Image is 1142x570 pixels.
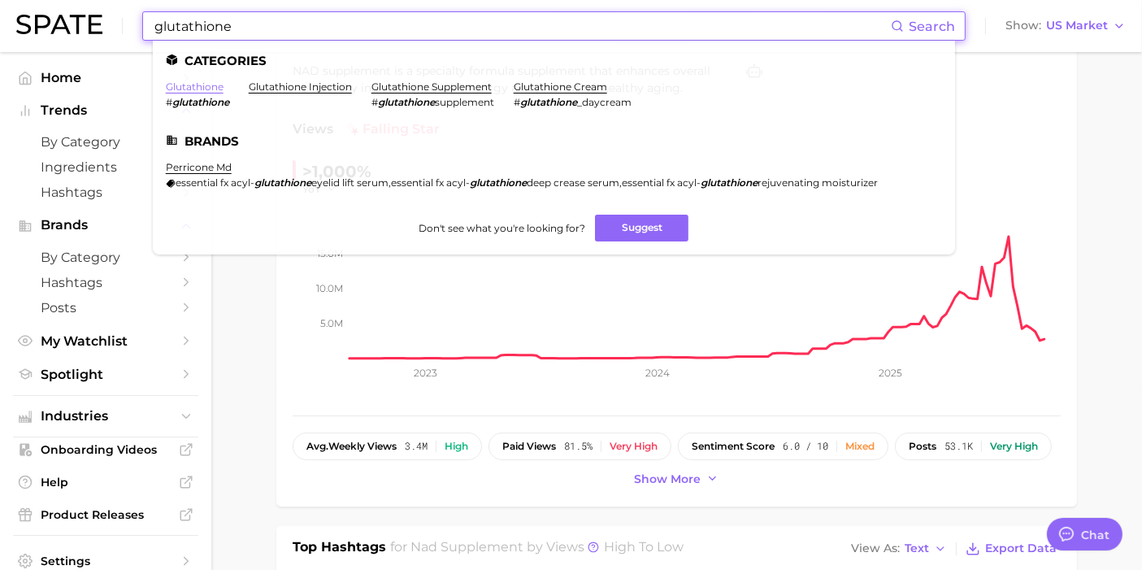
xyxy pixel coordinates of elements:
span: Ingredients [41,159,171,175]
div: Mixed [845,441,875,452]
span: nad supplement [411,539,524,555]
em: glutathione [172,96,229,108]
button: View AsText [847,538,951,559]
span: 53.1k [944,441,973,452]
a: glutathione [166,80,224,93]
tspan: 2024 [645,367,670,379]
em: glutathione [701,176,758,189]
em: glutathione [378,96,435,108]
a: Home [13,65,198,90]
input: Search here for a brand, industry, or ingredient [153,12,891,40]
h2: for by Views [391,537,684,560]
span: Show [1005,21,1041,30]
img: SPATE [16,15,102,34]
span: # [166,96,172,108]
span: # [514,96,520,108]
button: posts53.1kVery high [895,433,1052,460]
span: essential fx acyl- [391,176,470,189]
span: eyelid lift serum [311,176,389,189]
div: , , [166,176,878,189]
span: Industries [41,409,171,424]
div: Very high [610,441,658,452]
button: sentiment score6.0 / 10Mixed [678,433,888,460]
span: by Category [41,134,171,150]
span: sentiment score [692,441,775,452]
a: Onboarding Videos [13,437,198,462]
span: 3.4m [405,441,428,452]
span: rejuvenating moisturizer [758,176,878,189]
span: US Market [1046,21,1108,30]
span: by Category [41,250,171,265]
a: Posts [13,295,198,320]
span: essential fx acyl- [622,176,701,189]
span: Home [41,70,171,85]
tspan: 10.0m [316,282,343,294]
span: # [371,96,378,108]
span: Hashtags [41,275,171,290]
tspan: 2023 [414,367,437,379]
span: deep crease serum [527,176,619,189]
em: glutathione [520,96,577,108]
span: Spotlight [41,367,171,382]
span: My Watchlist [41,333,171,349]
span: Product Releases [41,507,171,522]
div: High [445,441,468,452]
h1: Top Hashtags [293,537,386,560]
span: Posts [41,300,171,315]
span: weekly views [306,441,397,452]
span: Show more [635,472,701,486]
abbr: average [306,440,328,452]
a: glutathione supplement [371,80,492,93]
tspan: 5.0m [320,317,343,329]
a: Ingredients [13,154,198,180]
span: Help [41,475,171,490]
span: 81.5% [564,441,593,452]
a: Hashtags [13,270,198,295]
span: Settings [41,554,171,568]
a: by Category [13,245,198,270]
span: posts [909,441,936,452]
a: Help [13,470,198,494]
span: supplement [435,96,494,108]
button: paid views81.5%Very high [488,433,671,460]
span: _daycream [577,96,632,108]
em: glutathione [470,176,527,189]
span: Export Data [985,542,1057,555]
span: Onboarding Videos [41,442,171,457]
span: paid views [502,441,556,452]
span: high to low [605,539,684,555]
a: My Watchlist [13,329,198,354]
button: Export Data [962,537,1061,560]
a: Spotlight [13,362,198,387]
a: Product Releases [13,503,198,527]
button: Trends [13,98,198,123]
a: by Category [13,129,198,154]
a: perricone md [166,161,232,173]
button: Suggest [595,215,688,241]
button: Show more [631,468,723,490]
li: Categories [166,54,942,67]
button: Brands [13,213,198,237]
span: 6.0 / 10 [783,441,828,452]
button: Industries [13,404,198,429]
a: glutathione cream [514,80,607,93]
span: View As [851,544,900,553]
div: Very high [990,441,1038,452]
span: Trends [41,103,171,118]
a: Hashtags [13,180,198,205]
tspan: 15.0m [317,247,343,259]
a: glutathione injection [249,80,352,93]
span: essential fx acyl- [176,176,254,189]
em: glutathione [254,176,311,189]
li: Brands [166,134,942,148]
button: avg.weekly views3.4mHigh [293,433,482,460]
span: Don't see what you're looking for? [419,222,585,234]
tspan: 2025 [879,367,902,379]
span: Search [909,19,955,34]
span: Brands [41,218,171,233]
button: ShowUS Market [1001,15,1130,37]
span: Text [905,544,929,553]
span: Hashtags [41,185,171,200]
